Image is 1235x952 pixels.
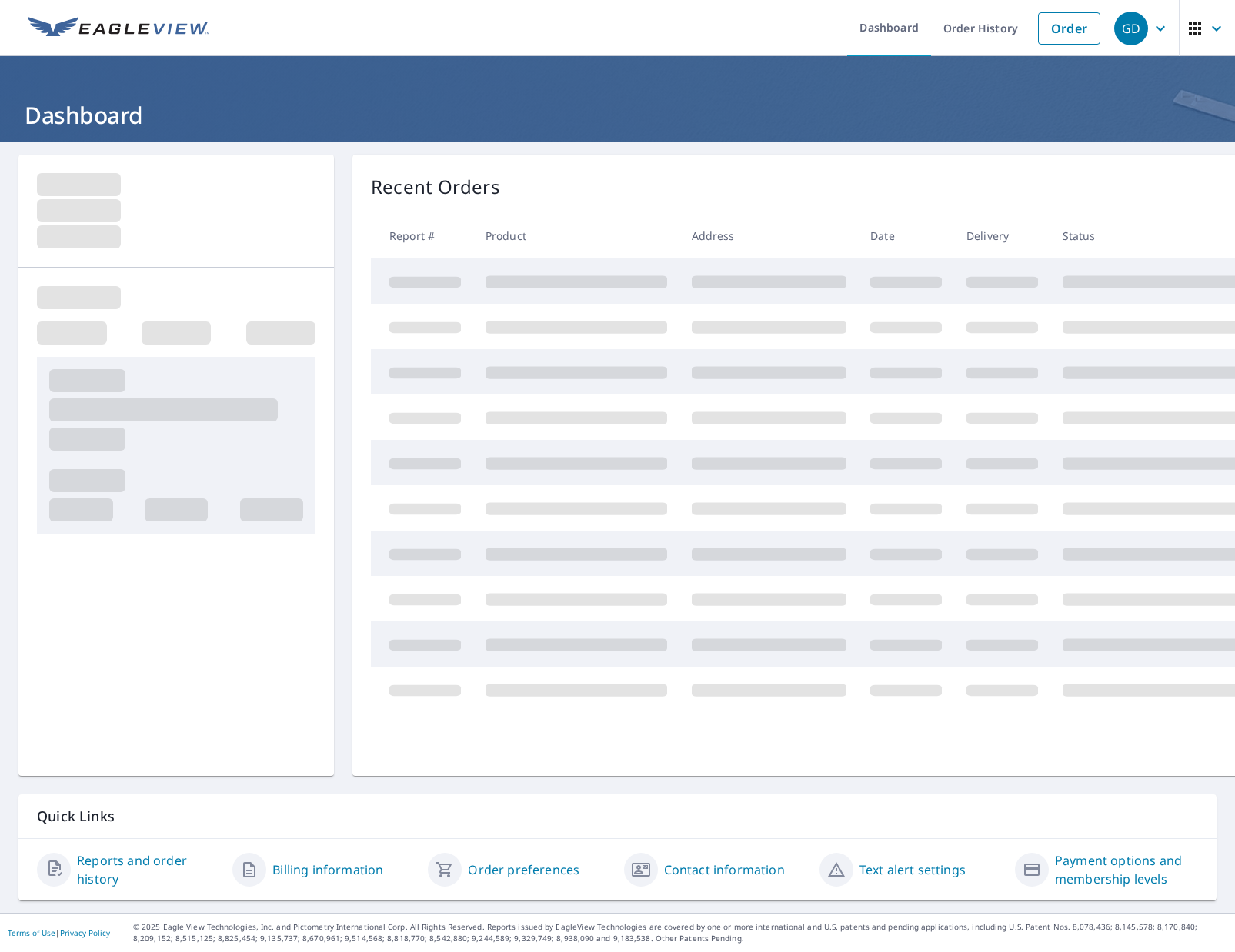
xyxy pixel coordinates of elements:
[28,17,209,40] img: EV Logo
[18,99,1217,131] h1: Dashboard
[8,928,110,937] p: |
[60,927,110,938] a: Privacy Policy
[473,213,679,258] th: Product
[468,860,579,879] a: Order preferences
[679,213,859,258] th: Address
[8,927,55,938] a: Terms of Use
[858,213,954,258] th: Date
[1038,12,1100,45] a: Order
[37,807,1198,826] p: Quick Links
[1055,851,1198,888] a: Payment options and membership levels
[77,851,220,888] a: Reports and order history
[371,213,473,258] th: Report #
[371,173,500,201] p: Recent Orders
[859,860,966,879] a: Text alert settings
[664,860,785,879] a: Contact information
[272,860,383,879] a: Billing information
[954,213,1050,258] th: Delivery
[133,921,1227,944] p: © 2025 Eagle View Technologies, Inc. and Pictometry International Corp. All Rights Reserved. Repo...
[1114,12,1148,45] div: GD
